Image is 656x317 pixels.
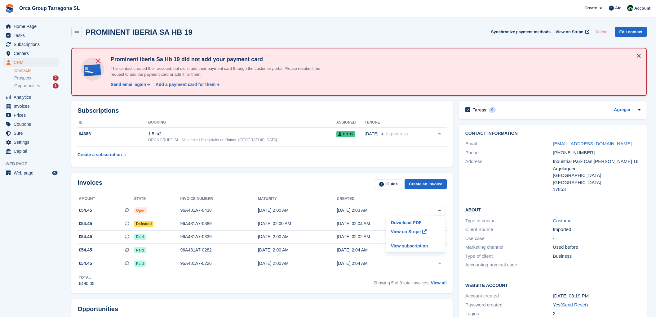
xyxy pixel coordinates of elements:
[615,6,622,10] font: Aid
[337,261,367,266] font: [DATE] 2:04 AM
[55,84,57,88] font: 1
[553,293,589,298] font: [DATE] 03:19 PM
[465,227,493,232] font: Client Source
[584,6,597,10] font: Create
[180,261,212,266] font: 96A481A7-0226
[180,197,213,201] font: Invoice number
[553,302,560,307] font: Yes
[373,280,428,285] font: Showing 5 of 9 total invoices
[180,221,212,226] font: 96A481A7-0389
[593,27,610,37] button: Delete
[3,111,59,120] a: menu
[553,227,571,232] font: Imported
[3,120,59,129] a: menu
[553,253,572,259] font: Business
[627,5,633,11] img: Tania
[3,22,59,31] a: menu
[14,83,59,89] a: Opportunities 1
[78,152,122,157] font: Create a subscription
[553,173,601,178] font: [GEOGRAPHIC_DATA]
[465,283,508,288] font: Website account
[79,261,92,266] font: €54.45
[388,227,442,237] a: View on Stripe
[14,140,29,145] font: Settings
[3,31,59,40] a: menu
[634,6,650,11] font: Account
[465,311,479,316] font: Logins
[596,29,608,34] font: Delete
[337,234,370,239] font: [DATE] 02:02 AM
[79,208,92,213] font: €54.45
[3,102,59,111] a: menu
[491,29,551,34] font: Synchronize payment methods
[79,120,82,125] font: ID
[562,302,586,307] a: Send Reset
[553,27,591,37] a: View on Stripe
[553,244,578,250] font: Used before
[14,113,26,118] font: Prices
[465,207,481,212] font: About
[86,28,193,36] font: PROMINENT IBERIA SA HB 19
[148,138,277,142] font: ORCA GRUPO SL - Vandellòs i l'Hospitalet de l'Infant, [GEOGRAPHIC_DATA]
[556,29,583,34] font: View on Stripe
[553,150,595,155] font: [PHONE_NUMBER]
[553,218,573,223] a: Customer
[180,234,212,239] font: 96A481A7-0339
[391,229,421,234] font: View on Stripe
[465,293,499,298] font: Account created
[79,131,91,136] font: 64686
[3,49,59,58] a: menu
[14,51,29,56] font: Centers
[134,197,146,201] font: State
[386,131,408,136] font: In progress
[14,60,24,65] font: CRM
[391,220,422,225] font: Download PDF
[156,82,216,87] font: Add a payment card for them
[78,306,118,312] font: Opportunities
[586,302,588,307] font: )
[14,104,29,109] font: Invoices
[79,197,95,201] font: Amount
[111,82,146,87] font: Send email again
[391,243,428,248] font: View subscription
[258,247,289,252] font: [DATE] 2:00 AM
[337,197,354,201] font: Created
[465,159,482,164] font: Address
[3,129,59,138] a: menu
[6,161,27,166] font: Web page
[3,58,59,67] a: menu
[3,169,59,177] a: menu
[336,120,356,125] font: Assigned
[111,56,263,62] font: Prominent Iberia Sa Hb 19 did not add your payment card
[51,169,59,177] a: Store Preview
[465,244,503,250] font: Marketing channel
[465,253,493,259] font: Type of client
[14,170,33,175] font: Web page
[258,197,277,201] font: Maturity
[14,131,23,136] font: Sure
[111,66,320,77] font: This contact created their account, but didn't add their payment card through the customer portal...
[14,83,40,88] font: Opportunities
[78,179,102,186] font: Invoices
[375,179,402,189] a: Guide
[79,56,106,82] img: no-card-linked-e7822e413c904bf8b177c4d89f31251c4716f9871600ec3ca5bfc59e148c83f4.svg
[180,208,212,213] font: 96A481A7-0438
[14,33,25,38] font: Tasks
[258,208,289,213] font: [DATE] 2:00 AM
[337,247,367,252] font: [DATE] 2:04 AM
[553,180,601,185] font: [GEOGRAPHIC_DATA]
[14,24,37,29] font: Home Page
[258,261,289,266] font: [DATE] 2:00 AM
[405,179,447,189] a: Create an invoice
[619,29,642,34] font: Edit contact
[409,182,442,186] font: Create an invoice
[136,248,144,252] font: Paid
[258,221,291,226] font: [DATE] 02:00 AM
[553,141,632,146] a: [EMAIL_ADDRESS][DOMAIN_NAME]
[465,150,479,155] font: Phone
[615,27,647,37] a: Edit contact
[365,131,378,136] font: [DATE]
